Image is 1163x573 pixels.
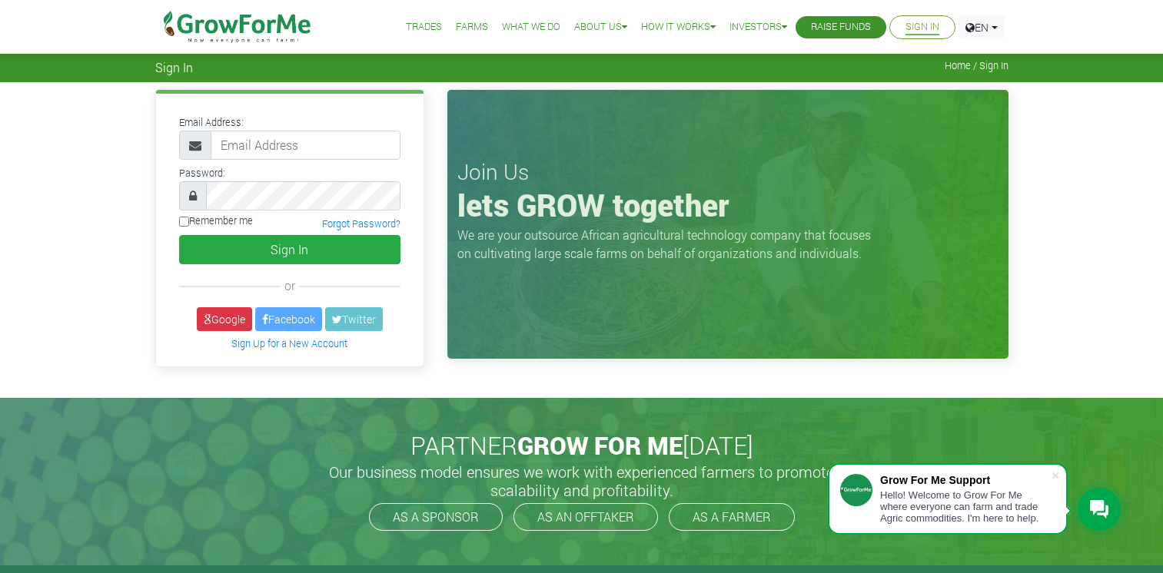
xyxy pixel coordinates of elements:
div: or [179,277,400,295]
a: AS A FARMER [669,503,795,531]
input: Email Address [211,131,400,160]
label: Remember me [179,214,253,228]
a: How it Works [641,19,716,35]
a: Investors [729,19,787,35]
button: Sign In [179,235,400,264]
a: Google [197,307,252,331]
a: Farms [456,19,488,35]
h3: Join Us [457,159,999,185]
span: GROW FOR ME [517,429,683,462]
a: Forgot Password? [322,217,400,230]
h2: PARTNER [DATE] [161,431,1002,460]
a: Sign Up for a New Account [231,337,347,349]
label: Password: [179,166,225,181]
label: Email Address: [179,115,244,130]
a: About Us [574,19,627,35]
span: Sign In [155,60,193,75]
a: AS AN OFFTAKER [513,503,658,531]
a: AS A SPONSOR [369,503,503,531]
a: EN [959,15,1005,39]
a: What We Do [502,19,560,35]
a: Raise Funds [811,19,871,35]
div: Grow For Me Support [880,474,1051,486]
input: Remember me [179,217,189,227]
div: Hello! Welcome to Grow For Me where everyone can farm and trade Agric commodities. I'm here to help. [880,489,1051,524]
a: Sign In [905,19,939,35]
span: Home / Sign In [945,60,1008,71]
p: We are your outsource African agricultural technology company that focuses on cultivating large s... [457,226,880,263]
h1: lets GROW together [457,187,999,224]
a: Trades [406,19,442,35]
h5: Our business model ensures we work with experienced farmers to promote scalability and profitabil... [313,462,851,499]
